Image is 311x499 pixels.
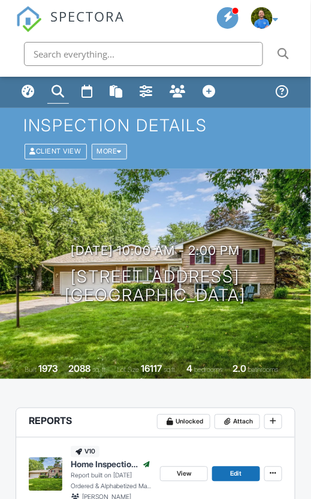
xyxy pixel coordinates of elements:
[165,81,190,104] a: Team
[248,366,278,374] span: bathrooms
[92,366,107,374] span: sq. ft.
[17,81,39,104] a: Dashboard
[117,366,139,374] span: Lot Size
[141,363,162,375] div: 16117
[135,81,157,104] a: Settings
[25,144,87,159] div: Client View
[92,144,128,159] div: More
[24,42,263,66] input: Search everything...
[194,366,222,374] span: bedrooms
[272,81,294,104] a: Support Center
[186,363,192,375] div: 4
[47,81,69,104] a: Inspections
[65,267,246,305] h1: [STREET_ADDRESS] [GEOGRAPHIC_DATA]
[38,363,58,375] div: 1973
[251,7,273,29] img: joe_headshot_2.png
[16,6,42,32] img: The Best Home Inspection Software - Spectora
[77,81,97,104] a: Calendar
[71,244,240,258] h3: [DATE] 10:00 am - 2:00 pm
[23,147,90,155] a: Client View
[105,81,127,104] a: Templates
[25,366,37,374] span: Built
[23,116,288,135] h1: Inspection Details
[16,17,125,41] a: SPECTORA
[198,81,220,104] a: New Inspection
[68,363,90,375] div: 2088
[164,366,176,374] span: sq.ft.
[233,363,246,375] div: 2.0
[50,6,125,25] span: SPECTORA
